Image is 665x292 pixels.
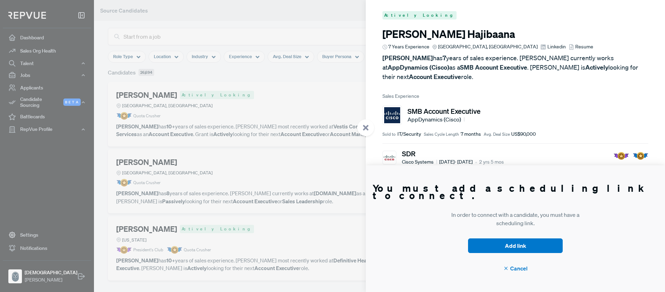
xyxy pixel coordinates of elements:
[633,152,648,160] img: Quota Badge
[397,131,421,138] span: IT/Security
[402,149,504,158] h5: SDR
[382,53,648,81] p: has years of sales experience. [PERSON_NAME] currently works at as a . [PERSON_NAME] is looking f...
[373,185,658,199] h3: You must add a scheduling link to connect.
[388,43,429,50] span: 7 Years Experience
[613,152,629,160] img: President Badge
[388,63,449,71] strong: AppDynamics (Cisco)
[569,43,593,50] a: Resume
[407,115,465,124] span: AppDynamics (Cisco)
[575,43,593,50] span: Resume
[547,43,566,50] span: Linkedin
[540,43,565,50] a: Linkedin
[382,93,648,100] span: Sales Experience
[461,131,481,138] span: 7 months
[468,238,563,253] button: Add link
[409,73,461,81] strong: Account Executive
[432,211,599,227] p: In order to connect with a candidate, you must have a scheduling link.
[383,152,395,163] img: Cisco Systems
[438,43,538,50] span: [GEOGRAPHIC_DATA], [GEOGRAPHIC_DATA]
[511,131,536,138] span: US$90,000
[384,107,400,123] img: AppDynamics (Cisco)
[475,158,477,166] article: •
[382,54,433,62] strong: [PERSON_NAME]
[484,131,510,137] span: Avg. Deal Size
[460,63,527,71] strong: SMB Account Executive
[503,264,527,273] span: Cancel
[382,11,457,19] span: Actively Looking
[402,158,437,166] span: Cisco Systems
[443,54,446,62] strong: 7
[585,63,608,71] strong: Actively
[382,28,648,40] h3: [PERSON_NAME] Hajibaana
[479,158,504,166] span: 2 yrs 5 mos
[439,158,473,166] span: [DATE] - [DATE]
[407,107,481,115] h5: SMB Account Executive
[382,131,396,137] span: Sold to
[424,131,459,137] span: Sales Cycle Length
